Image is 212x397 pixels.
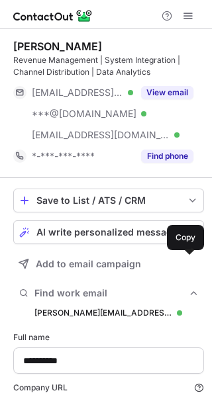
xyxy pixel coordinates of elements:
button: Add to email campaign [13,252,204,276]
button: AI write personalized message [13,220,204,244]
button: Reveal Button [141,150,193,163]
span: Add to email campaign [36,259,141,269]
label: Full name [13,331,204,343]
span: Find work email [34,287,188,299]
span: AI write personalized message [36,227,178,238]
span: ***@[DOMAIN_NAME] [32,108,136,120]
label: Company URL [13,382,204,394]
div: Save to List / ATS / CRM [36,195,181,206]
button: Reveal Button [141,86,193,99]
button: Find work email [13,284,204,302]
img: ContactOut v5.3.10 [13,8,93,24]
div: [PERSON_NAME] [13,40,102,53]
button: save-profile-one-click [13,189,204,212]
div: [PERSON_NAME][EMAIL_ADDRESS][DOMAIN_NAME] [34,307,172,319]
span: [EMAIL_ADDRESS][DOMAIN_NAME] [32,87,123,99]
div: Revenue Management | System Integration | Channel Distribution | Data Analytics [13,54,204,78]
span: [EMAIL_ADDRESS][DOMAIN_NAME] [32,129,170,141]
